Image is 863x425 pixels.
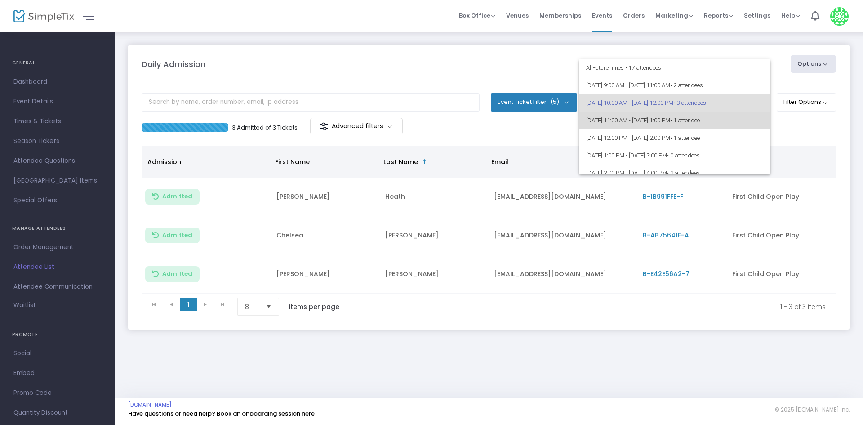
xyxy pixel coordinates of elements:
span: All Future Times • 17 attendees [586,59,763,76]
span: • 2 attendees [667,170,700,176]
span: [DATE] 10:00 AM - [DATE] 12:00 PM [586,94,763,112]
span: • 2 attendees [670,82,703,89]
span: [DATE] 9:00 AM - [DATE] 11:00 AM [586,76,763,94]
span: • 1 attendee [670,134,700,141]
span: [DATE] 12:00 PM - [DATE] 2:00 PM [586,129,763,147]
span: • 0 attendees [667,152,700,159]
span: [DATE] 2:00 PM - [DATE] 4:00 PM [586,164,763,182]
span: [DATE] 1:00 PM - [DATE] 3:00 PM [586,147,763,164]
span: • 3 attendees [673,99,706,106]
span: [DATE] 11:00 AM - [DATE] 1:00 PM [586,112,763,129]
span: • 1 attendee [670,117,700,124]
